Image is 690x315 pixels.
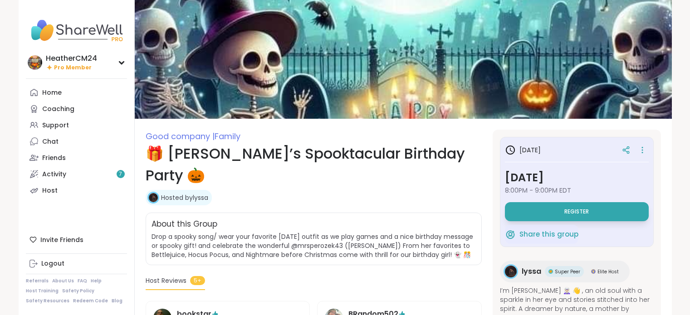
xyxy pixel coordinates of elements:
[591,269,596,274] img: Elite Host
[73,298,108,304] a: Redeem Code
[146,143,482,186] h1: 🎁 [PERSON_NAME]’s Spooktacular Birthday Party 🎃
[28,55,42,70] img: HeatherCM24
[505,186,649,195] span: 8:00PM - 9:00PM EDT
[500,261,630,282] a: lyssalyssaSuper PeerSuper PeerElite HostElite Host
[26,256,127,272] a: Logout
[26,150,127,166] a: Friends
[42,137,59,146] div: Chat
[505,202,649,221] button: Register
[26,182,127,199] a: Host
[41,259,64,268] div: Logout
[119,170,122,178] span: 7
[146,276,186,286] span: Host Reviews
[564,208,589,215] span: Register
[54,64,92,72] span: Pro Member
[26,298,69,304] a: Safety Resources
[52,278,74,284] a: About Us
[152,232,473,259] span: Drop a spooky song/ wear your favorite [DATE] outfit as we play games and a nice birthday message...
[91,278,102,284] a: Help
[26,133,127,150] a: Chat
[146,131,215,142] span: Good company |
[597,268,619,275] span: Elite Host
[505,225,578,244] button: Share this group
[548,269,553,274] img: Super Peer
[26,232,127,248] div: Invite Friends
[149,193,158,202] img: lyssa
[519,229,578,240] span: Share this group
[42,186,58,195] div: Host
[26,288,59,294] a: Host Training
[78,278,87,284] a: FAQ
[26,84,127,101] a: Home
[161,193,208,202] a: Hosted bylyssa
[112,298,122,304] a: Blog
[42,170,66,179] div: Activity
[26,15,127,46] img: ShareWell Nav Logo
[215,131,240,142] span: Family
[505,266,517,277] img: lyssa
[42,88,62,97] div: Home
[505,145,541,155] h3: [DATE]
[505,229,516,240] img: ShareWell Logomark
[522,266,541,277] span: lyssa
[42,154,66,163] div: Friends
[62,288,94,294] a: Safety Policy
[26,117,127,133] a: Support
[46,53,97,63] div: HeatherCM24
[42,121,69,130] div: Support
[26,166,127,182] a: Activity7
[42,105,74,114] div: Coaching
[555,268,580,275] span: Super Peer
[505,170,649,186] h3: [DATE]
[190,276,205,285] span: 5+
[26,278,49,284] a: Referrals
[26,101,127,117] a: Coaching
[152,218,217,230] h2: About this Group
